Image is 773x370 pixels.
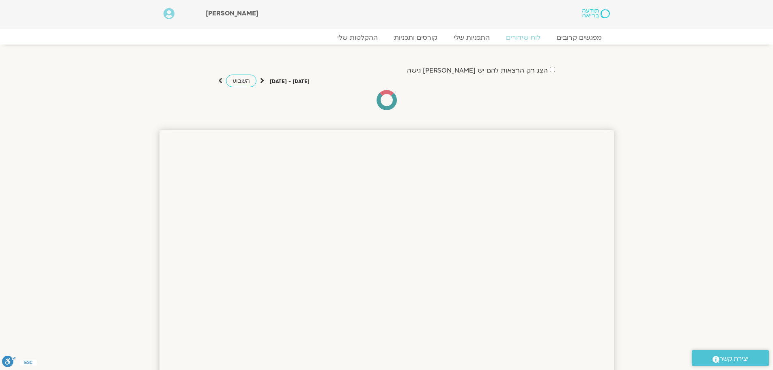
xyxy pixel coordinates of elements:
[270,77,310,86] p: [DATE] - [DATE]
[692,350,769,366] a: יצירת קשר
[407,67,548,74] label: הצג רק הרצאות להם יש [PERSON_NAME] גישה
[226,75,256,87] a: השבוע
[386,34,446,42] a: קורסים ותכניות
[329,34,386,42] a: ההקלטות שלי
[233,77,250,85] span: השבוע
[719,353,749,364] span: יצירת קשר
[164,34,610,42] nav: Menu
[549,34,610,42] a: מפגשים קרובים
[498,34,549,42] a: לוח שידורים
[206,9,258,18] span: [PERSON_NAME]
[446,34,498,42] a: התכניות שלי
